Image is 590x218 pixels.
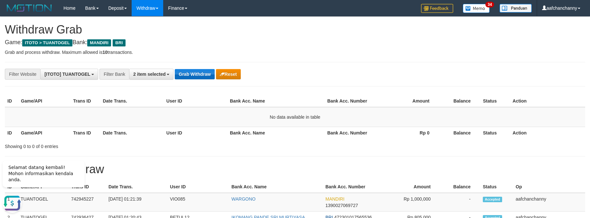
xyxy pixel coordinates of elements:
th: Date Trans. [100,95,164,107]
span: 34 [485,2,494,7]
a: WARGONO [231,196,256,202]
th: User ID [167,181,229,193]
img: Feedback.jpg [421,4,453,13]
img: Button%20Memo.svg [463,4,490,13]
td: No data available in table [5,107,585,127]
span: 2 item selected [133,72,165,77]
h4: Game: Bank: [5,39,585,46]
th: User ID [164,95,227,107]
th: Trans ID [70,95,100,107]
p: Grab and process withdraw. Maximum allowed is transactions. [5,49,585,55]
th: Amount [380,181,440,193]
th: Date Trans. [100,127,164,139]
th: Rp 0 [377,127,439,139]
th: Trans ID [70,127,100,139]
button: 2 item selected [129,69,173,80]
button: Grab Withdraw [175,69,214,79]
th: Bank Acc. Name [227,127,325,139]
th: User ID [164,127,227,139]
td: - [440,193,480,212]
th: Date Trans. [106,181,167,193]
button: Reset [216,69,241,79]
button: [ITOTO] TUANTOGEL [40,69,98,80]
button: Open LiveChat chat widget [3,39,22,58]
span: Accepted [483,197,502,202]
span: MANDIRI [325,196,344,202]
th: Status [480,127,510,139]
span: [ITOTO] TUANTOGEL [44,72,90,77]
td: [DATE] 01:21:39 [106,193,167,212]
th: Action [510,127,585,139]
th: Game/API [18,95,70,107]
th: ID [5,95,18,107]
th: Status [480,95,510,107]
th: Balance [439,127,480,139]
span: Copy 1390027069727 to clipboard [325,203,358,208]
td: VIO085 [167,193,229,212]
td: aafchanchanny [513,193,585,212]
th: Bank Acc. Name [229,181,323,193]
span: BRI [113,39,125,46]
th: Status [480,181,513,193]
th: Action [510,95,585,107]
strong: 10 [102,50,108,55]
img: MOTION_logo.png [5,3,54,13]
th: Bank Acc. Number [323,181,380,193]
div: Filter Bank [99,69,129,80]
th: Balance [440,181,480,193]
th: Bank Acc. Name [227,95,325,107]
td: Rp 1,000,000 [380,193,440,212]
th: Amount [377,95,439,107]
th: Balance [439,95,480,107]
img: panduan.png [500,4,532,13]
span: ITOTO > TUANTOGEL [22,39,72,46]
th: Bank Acc. Number [325,127,377,139]
div: Showing 0 to 0 of 0 entries [5,141,241,150]
th: Game/API [18,127,70,139]
th: Bank Acc. Number [325,95,377,107]
h1: 15 Latest Withdraw [5,163,585,176]
h1: Withdraw Grab [5,23,585,36]
span: MANDIRI [87,39,111,46]
th: ID [5,127,18,139]
span: Selamat datang kembali! Mohon informasikan kendala anda. [8,10,73,27]
th: Op [513,181,585,193]
div: Filter Website [5,69,40,80]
